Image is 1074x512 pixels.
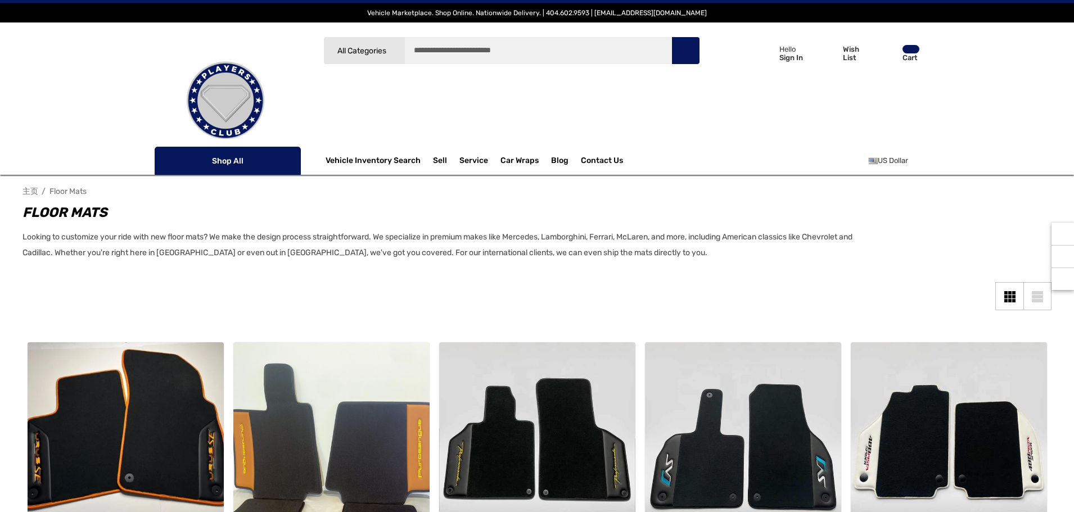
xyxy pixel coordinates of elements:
[169,44,282,157] img: Players Club | Cars For Sale
[995,282,1023,310] a: Grid View
[459,156,488,168] a: Service
[757,45,773,61] svg: Icon User Account
[500,149,551,172] a: Car Wraps
[155,147,301,175] p: Shop All
[1023,282,1052,310] a: List View
[874,34,920,78] a: Cart with 0 items
[671,37,700,65] button: Search
[323,37,405,65] a: All Categories Icon Arrow Down Icon Arrow Up
[581,156,623,168] a: Contact Us
[500,156,539,168] span: Car Wraps
[779,53,803,62] p: Sign In
[22,229,866,261] p: Looking to customize your ride with new floor mats? We make the design process straightforward. W...
[551,156,568,168] a: Blog
[869,149,920,172] a: USD
[1057,228,1068,239] svg: Recently Viewed
[22,182,1052,201] nav: Breadcrumb
[843,45,873,62] p: Wish List
[814,34,874,73] a: Wish List Wish List
[22,202,866,223] h1: Floor Mats
[388,47,396,55] svg: Icon Arrow Down
[167,155,184,167] svg: Icon Line
[433,149,459,172] a: Sell
[326,156,421,168] a: Vehicle Inventory Search
[281,157,288,165] svg: Icon Arrow Down
[902,53,919,62] p: Cart
[433,156,447,168] span: Sell
[337,46,386,56] span: All Categories
[779,45,803,53] p: Hello
[1052,273,1074,284] svg: Top
[744,34,809,73] a: Sign in
[22,187,38,196] a: 主页
[49,187,87,196] a: Floor Mats
[819,46,837,62] svg: Wish List
[879,46,896,61] svg: Review Your Cart
[1057,251,1068,262] svg: Social Media
[367,9,707,17] span: Vehicle Marketplace. Shop Online. Nationwide Delivery. | 404.602.9593 | [EMAIL_ADDRESS][DOMAIN_NAME]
